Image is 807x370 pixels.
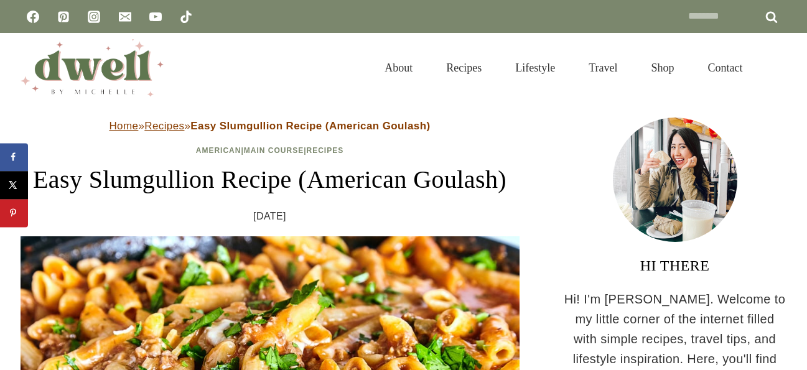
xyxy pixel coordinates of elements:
a: American [196,146,241,155]
span: » » [109,120,430,132]
a: Contact [691,48,760,88]
a: Lifestyle [498,48,572,88]
a: Instagram [82,4,106,29]
button: View Search Form [766,57,787,78]
a: YouTube [143,4,168,29]
a: TikTok [174,4,198,29]
span: | | [196,146,343,155]
nav: Primary Navigation [368,48,759,88]
a: Main Course [244,146,304,155]
h1: Easy Slumgullion Recipe (American Goulash) [21,161,520,198]
a: Home [109,120,138,132]
time: [DATE] [253,208,286,224]
a: Travel [572,48,634,88]
a: Recipes [429,48,498,88]
a: Facebook [21,4,45,29]
a: Email [113,4,138,29]
h3: HI THERE [563,254,787,277]
a: Pinterest [51,4,76,29]
a: Shop [634,48,691,88]
strong: Easy Slumgullion Recipe (American Goulash) [190,120,430,132]
a: Recipes [144,120,184,132]
a: About [368,48,429,88]
a: Recipes [307,146,344,155]
img: DWELL by michelle [21,39,164,96]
